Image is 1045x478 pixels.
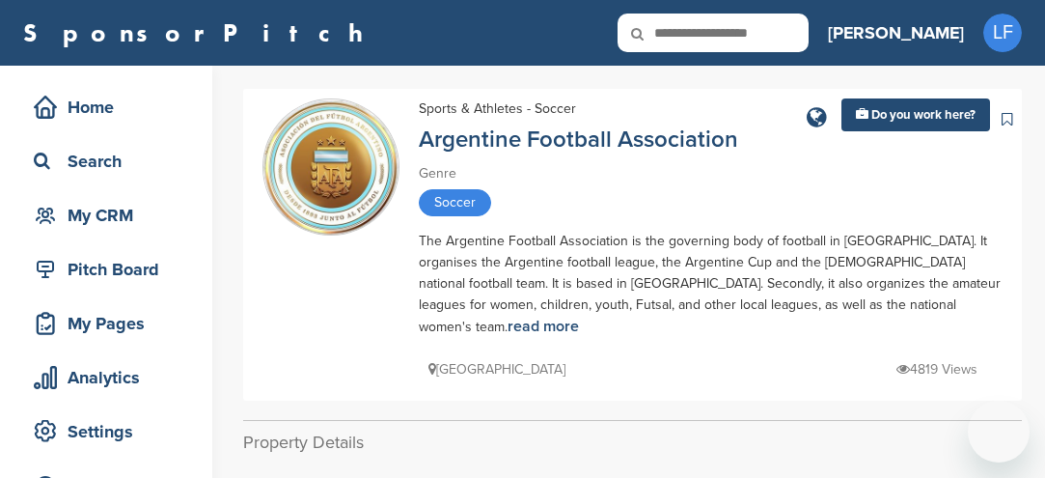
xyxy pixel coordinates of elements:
[29,252,193,287] div: Pitch Board
[983,14,1022,52] span: LF
[508,317,579,336] a: read more
[19,355,193,400] a: Analytics
[841,98,990,131] a: Do you work here?
[19,301,193,346] a: My Pages
[19,193,193,238] a: My CRM
[419,231,1003,338] div: The Argentine Football Association is the governing body of football in [GEOGRAPHIC_DATA]. It org...
[828,12,964,54] a: [PERSON_NAME]
[29,360,193,395] div: Analytics
[263,100,399,236] img: Sponsorpitch & Argentine Football Association
[828,19,964,46] h3: [PERSON_NAME]
[871,107,976,123] span: Do you work here?
[29,306,193,341] div: My Pages
[29,90,193,125] div: Home
[419,126,738,154] a: Argentine Football Association
[419,163,1003,184] div: Genre
[19,409,193,454] a: Settings
[419,98,576,120] div: Sports & Athletes - Soccer
[428,357,565,381] p: [GEOGRAPHIC_DATA]
[29,144,193,179] div: Search
[19,247,193,292] a: Pitch Board
[29,414,193,449] div: Settings
[23,20,375,45] a: SponsorPitch
[243,430,1022,456] h2: Property Details
[896,357,977,381] p: 4819 Views
[29,198,193,233] div: My CRM
[968,401,1030,463] iframe: Button to launch messaging window
[19,139,193,183] a: Search
[19,85,193,129] a: Home
[419,189,491,216] span: Soccer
